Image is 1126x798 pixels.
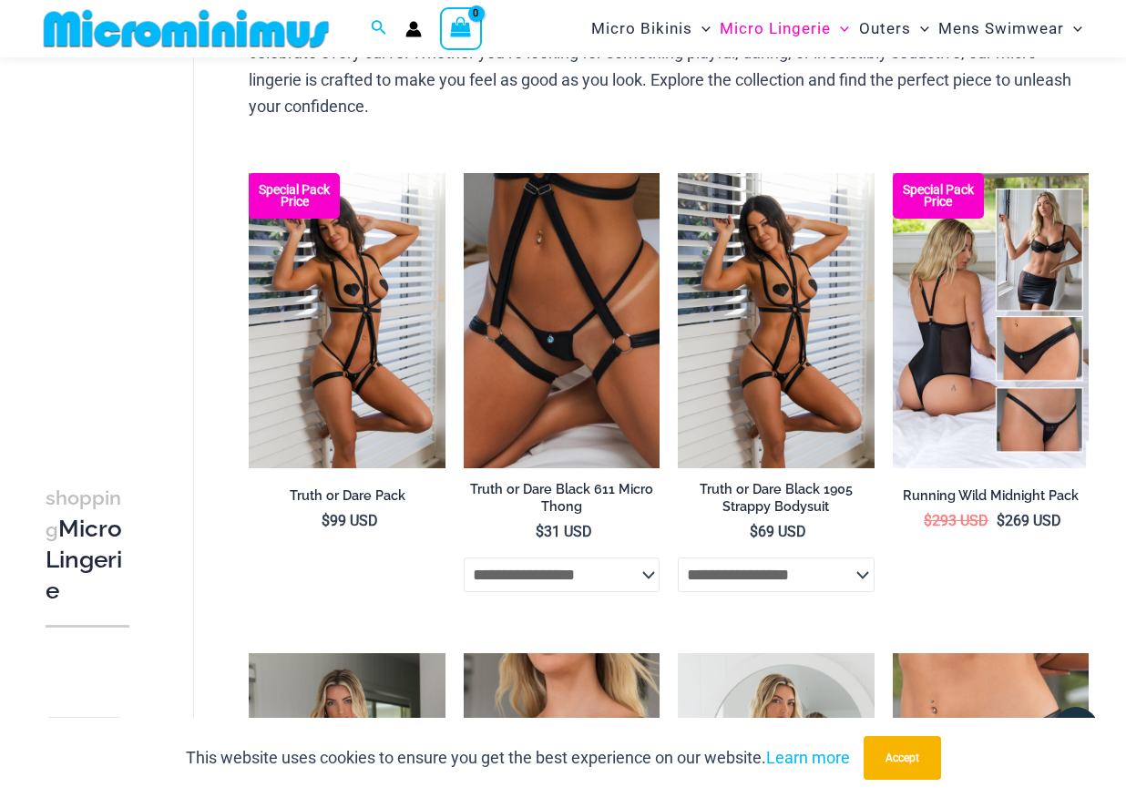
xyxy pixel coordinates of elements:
[893,487,1089,511] a: Running Wild Midnight Pack
[997,512,1061,529] bdi: 269 USD
[186,744,850,772] p: This website uses cookies to ensure you get the best experience on our website.
[464,481,660,522] a: Truth or Dare Black 611 Micro Thong
[536,523,544,540] span: $
[584,3,1090,55] nav: Site Navigation
[249,487,445,511] a: Truth or Dare Pack
[249,487,445,505] h2: Truth or Dare Pack
[924,512,988,529] bdi: 293 USD
[46,61,210,425] iframe: TrustedSite Certified
[249,173,445,467] a: Truth or Dare Black 1905 Bodysuit 611 Micro 07 Truth or Dare Black 1905 Bodysuit 611 Micro 06Trut...
[249,184,340,208] b: Special Pack Price
[893,173,1089,467] img: All Styles (1)
[678,481,874,515] h2: Truth or Dare Black 1905 Strappy Bodysuit
[46,482,129,607] h3: Micro Lingerie
[464,481,660,515] h2: Truth or Dare Black 611 Micro Thong
[893,184,984,208] b: Special Pack Price
[322,512,330,529] span: $
[678,173,874,467] a: Truth or Dare Black 1905 Bodysuit 611 Micro 07Truth or Dare Black 1905 Bodysuit 611 Micro 05Truth...
[678,173,874,467] img: Truth or Dare Black 1905 Bodysuit 611 Micro 07
[997,512,1005,529] span: $
[464,173,660,467] img: Truth or Dare Black Micro 02
[893,173,1089,467] a: All Styles (1) Running Wild Midnight 1052 Top 6512 Bottom 04Running Wild Midnight 1052 Top 6512 B...
[692,5,711,52] span: Menu Toggle
[911,5,929,52] span: Menu Toggle
[859,5,911,52] span: Outers
[322,512,378,529] bdi: 99 USD
[864,736,941,780] button: Accept
[831,5,849,52] span: Menu Toggle
[766,748,850,767] a: Learn more
[893,487,1089,505] h2: Running Wild Midnight Pack
[536,523,592,540] bdi: 31 USD
[405,21,422,37] a: Account icon link
[1064,5,1082,52] span: Menu Toggle
[938,5,1064,52] span: Mens Swimwear
[750,523,806,540] bdi: 69 USD
[464,173,660,467] a: Truth or Dare Black Micro 02Truth or Dare Black 1905 Bodysuit 611 Micro 12Truth or Dare Black 190...
[46,486,121,541] span: shopping
[934,5,1087,52] a: Mens SwimwearMenu ToggleMenu Toggle
[750,523,758,540] span: $
[249,173,445,467] img: Truth or Dare Black 1905 Bodysuit 611 Micro 07
[855,5,934,52] a: OutersMenu ToggleMenu Toggle
[371,17,387,40] a: Search icon link
[678,481,874,522] a: Truth or Dare Black 1905 Strappy Bodysuit
[587,5,715,52] a: Micro BikinisMenu ToggleMenu Toggle
[591,5,692,52] span: Micro Bikinis
[440,7,482,49] a: View Shopping Cart, empty
[36,8,336,49] img: MM SHOP LOGO FLAT
[924,512,932,529] span: $
[715,5,854,52] a: Micro LingerieMenu ToggleMenu Toggle
[720,5,831,52] span: Micro Lingerie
